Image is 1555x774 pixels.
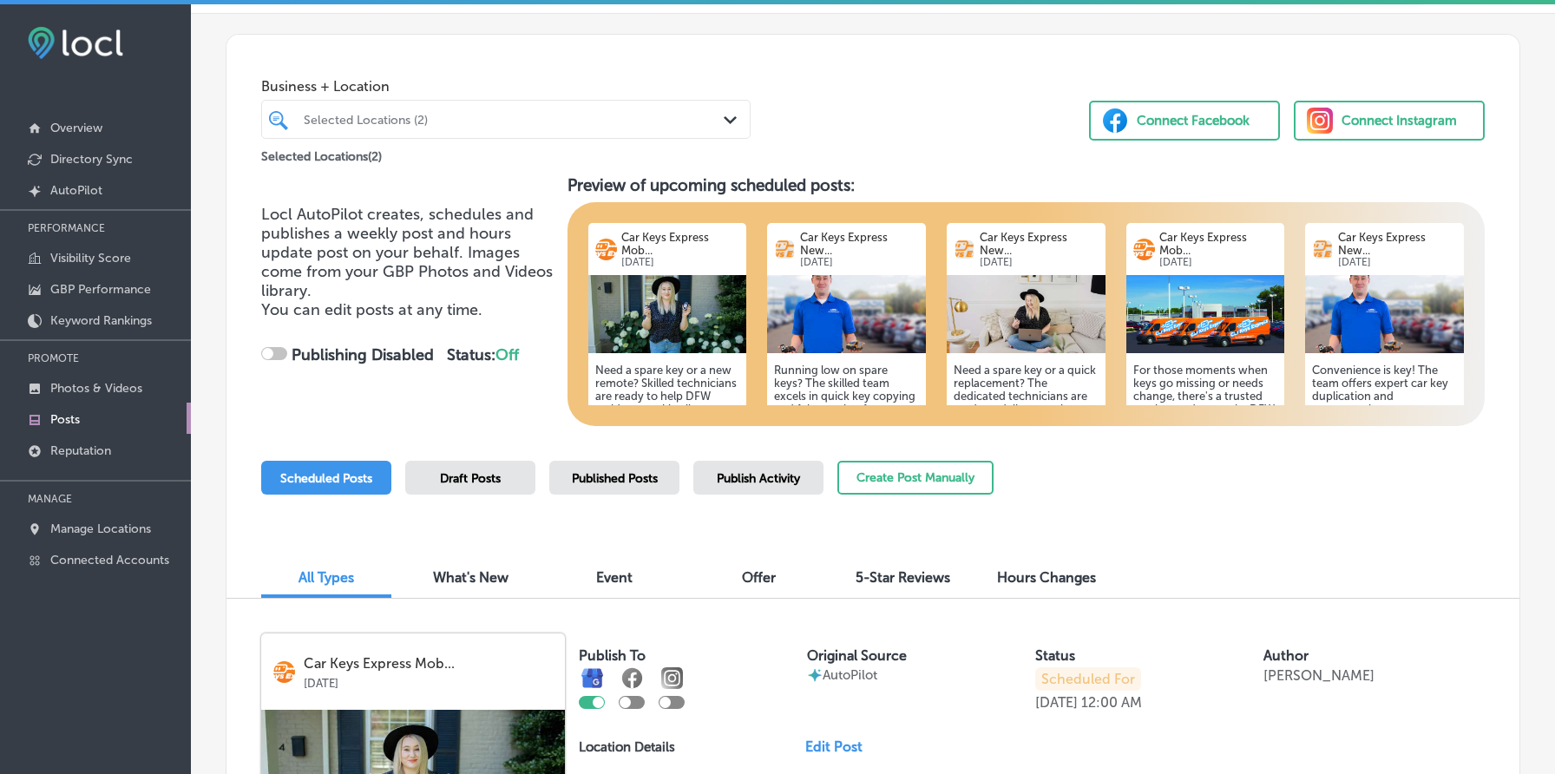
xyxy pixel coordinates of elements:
[50,152,133,167] p: Directory Sync
[50,313,152,328] p: Keyword Rankings
[980,231,1099,257] p: Car Keys Express New...
[1137,108,1250,134] div: Connect Facebook
[1035,667,1141,691] p: Scheduled For
[800,231,919,257] p: Car Keys Express New...
[1294,101,1485,141] button: Connect Instagram
[856,569,950,586] span: 5-Star Reviews
[1089,101,1280,141] button: Connect Facebook
[304,672,553,690] p: [DATE]
[299,569,354,586] span: All Types
[261,205,553,300] span: Locl AutoPilot creates, schedules and publishes a weekly post and hours update post on your behal...
[1338,257,1457,268] p: [DATE]
[50,381,142,396] p: Photos & Videos
[1035,694,1078,711] p: [DATE]
[807,667,823,683] img: autopilot-icon
[1159,257,1278,268] p: [DATE]
[50,282,151,297] p: GBP Performance
[579,647,646,664] label: Publish To
[997,569,1096,586] span: Hours Changes
[1263,667,1375,684] p: [PERSON_NAME]
[595,239,617,260] img: logo
[261,78,751,95] span: Business + Location
[50,412,80,427] p: Posts
[774,239,796,260] img: logo
[805,738,876,755] a: Edit Post
[579,739,675,755] p: Location Details
[1342,108,1457,134] div: Connect Instagram
[767,275,926,353] img: 63cddb8b-1850-4f1e-b726-94f6d3083d55EasyorReallyEasyatDealership.jpg
[621,231,740,257] p: Car Keys Express Mob...
[1305,275,1464,353] img: 63cddb8b-1850-4f1e-b726-94f6d3083d55EasyorReallyEasyatDealership.jpg
[1338,231,1457,257] p: Car Keys Express New...
[1263,647,1309,664] label: Author
[495,345,519,364] span: Off
[1312,239,1334,260] img: logo
[568,175,1486,195] h3: Preview of upcoming scheduled posts:
[280,471,372,486] span: Scheduled Posts
[50,121,102,135] p: Overview
[50,443,111,458] p: Reputation
[273,661,295,683] img: logo
[50,183,102,198] p: AutoPilot
[595,364,740,559] h5: Need a spare key or a new remote? Skilled technicians are ready to help DFW residents tackle all ...
[304,656,553,672] p: Car Keys Express Mob...
[50,521,151,536] p: Manage Locations
[304,112,725,127] div: Selected Locations (2)
[621,257,740,268] p: [DATE]
[261,142,382,164] p: Selected Locations ( 2 )
[588,275,747,353] img: 82173c2e-1557-451c-9e8b-2b7a2634ee84WomanHoldingKeysandInstaller-Large.jpeg
[954,239,975,260] img: logo
[742,569,776,586] span: Offer
[433,569,508,586] span: What's New
[837,461,994,495] button: Create Post Manually
[954,364,1099,559] h5: Need a spare key or a quick replacement? The dedicated technicians are ready to deliver precise c...
[292,345,434,364] strong: Publishing Disabled
[980,257,1099,268] p: [DATE]
[1035,647,1075,664] label: Status
[1081,694,1142,711] p: 12:00 AM
[596,569,633,586] span: Event
[1312,364,1457,533] h5: Convenience is key! The team offers expert car key duplication and programming to get you back on...
[50,251,131,266] p: Visibility Score
[1133,239,1155,260] img: logo
[807,647,907,664] label: Original Source
[50,553,169,567] p: Connected Accounts
[800,257,919,268] p: [DATE]
[447,345,519,364] strong: Status:
[572,471,658,486] span: Published Posts
[947,275,1106,353] img: 138f07bf-0ba3-423f-afa3-7aeaff14cfa2UsingComputertoOrderKeys-Large.jpeg
[717,471,800,486] span: Publish Activity
[823,667,877,683] p: AutoPilot
[1126,275,1285,353] img: 6a1cc885-883c-4fd0-bcab-3ae03f68d6b33NewCKEVans-.jpeg
[440,471,501,486] span: Draft Posts
[1159,231,1278,257] p: Car Keys Express Mob...
[774,364,919,546] h5: Running low on spare keys? The skilled team excels in quick key copying and fob creation for a va...
[1133,364,1278,559] h5: For those moments when keys go missing or needs change, there's a trusted service ready to assist...
[261,300,482,319] span: You can edit posts at any time.
[28,27,123,59] img: fda3e92497d09a02dc62c9cd864e3231.png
